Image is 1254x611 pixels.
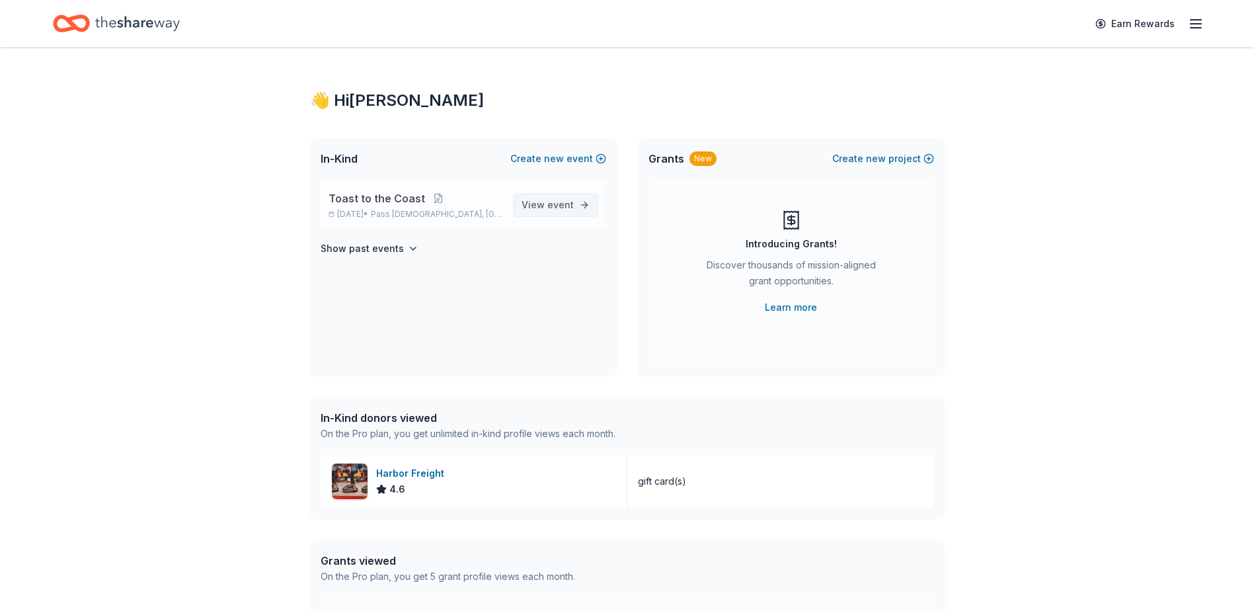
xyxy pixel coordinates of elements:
div: Grants viewed [321,553,575,569]
img: Image for Harbor Freight [332,464,368,499]
a: View event [513,193,598,217]
span: Pass [DEMOGRAPHIC_DATA], [GEOGRAPHIC_DATA] [371,209,502,220]
button: Show past events [321,241,418,257]
div: 👋 Hi [PERSON_NAME] [310,90,945,111]
span: new [544,151,564,167]
div: New [689,151,717,166]
a: Home [53,8,180,39]
p: [DATE] • [329,209,502,220]
h4: Show past events [321,241,404,257]
div: On the Pro plan, you get 5 grant profile views each month. [321,569,575,585]
span: event [547,199,574,210]
div: Harbor Freight [376,466,450,481]
span: new [866,151,886,167]
div: Discover thousands of mission-aligned grant opportunities. [701,257,881,294]
div: On the Pro plan, you get unlimited in-kind profile views each month. [321,426,615,442]
span: In-Kind [321,151,358,167]
span: Grants [648,151,684,167]
a: Learn more [765,300,817,315]
div: Introducing Grants! [746,236,837,252]
a: Earn Rewards [1087,12,1183,36]
div: gift card(s) [638,473,686,489]
button: Createnewproject [832,151,934,167]
div: In-Kind donors viewed [321,410,615,426]
span: Toast to the Coast [329,190,425,206]
span: 4.6 [389,481,405,497]
span: View [522,197,574,213]
button: Createnewevent [510,151,606,167]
